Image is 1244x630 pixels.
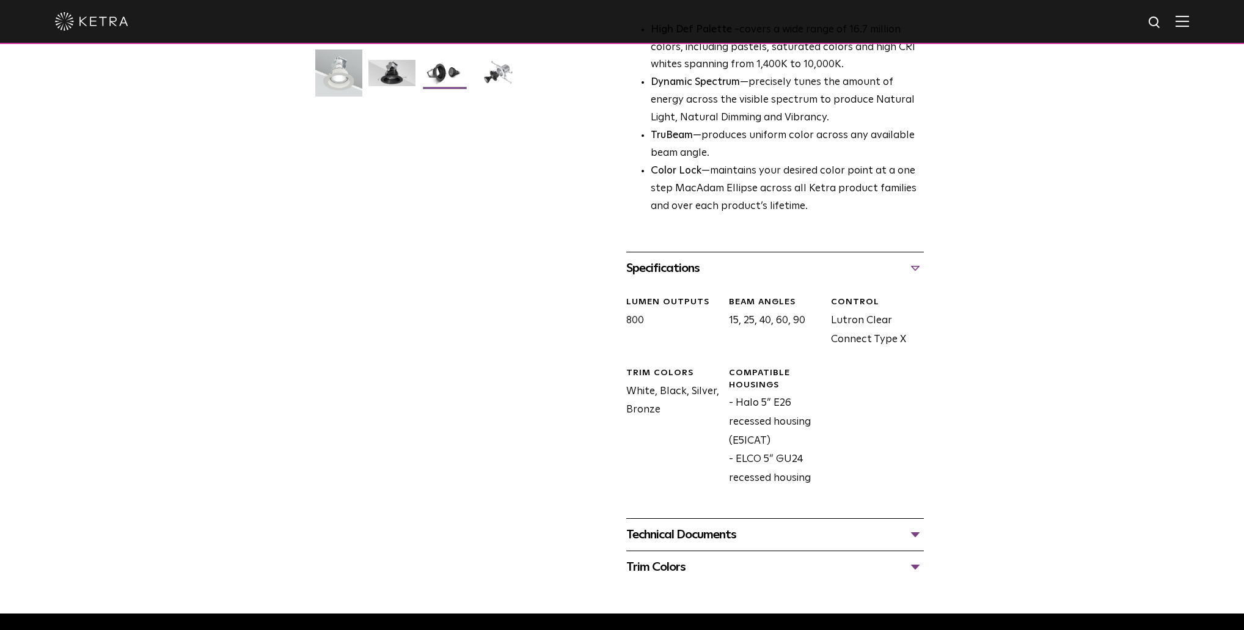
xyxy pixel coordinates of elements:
[720,367,822,488] div: - Halo 5” E26 recessed housing (E5ICAT) - ELCO 5” GU24 recessed housing
[626,367,719,379] div: Trim Colors
[626,525,924,544] div: Technical Documents
[315,49,362,106] img: S30-DownlightTrim-2021-Web-Square
[1147,15,1163,31] img: search icon
[626,557,924,577] div: Trim Colors
[729,296,822,309] div: Beam Angles
[55,12,128,31] img: ketra-logo-2019-white
[651,74,924,127] li: —precisely tunes the amount of energy across the visible spectrum to produce Natural Light, Natur...
[626,296,719,309] div: LUMEN OUTPUTS
[651,127,924,163] li: —produces uniform color across any available beam angle.
[422,60,469,95] img: S30 Halo Downlight_Table Top_Black
[617,367,719,488] div: White, Black, Silver, Bronze
[651,166,701,176] strong: Color Lock
[720,296,822,349] div: 15, 25, 40, 60, 90
[626,258,924,278] div: Specifications
[368,60,415,95] img: S30 Halo Downlight_Hero_Black_Gradient
[729,367,822,391] div: Compatible Housings
[1176,15,1189,27] img: Hamburger%20Nav.svg
[651,163,924,216] li: —maintains your desired color point at a one step MacAdam Ellipse across all Ketra product famili...
[651,21,924,75] p: covers a wide range of 16.7 million colors, including pastels, saturated colors and high CRI whit...
[651,130,693,141] strong: TruBeam
[617,296,719,349] div: 800
[475,60,522,95] img: S30 Halo Downlight_Exploded_Black
[831,296,924,309] div: CONTROL
[651,77,740,87] strong: Dynamic Spectrum
[822,296,924,349] div: Lutron Clear Connect Type X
